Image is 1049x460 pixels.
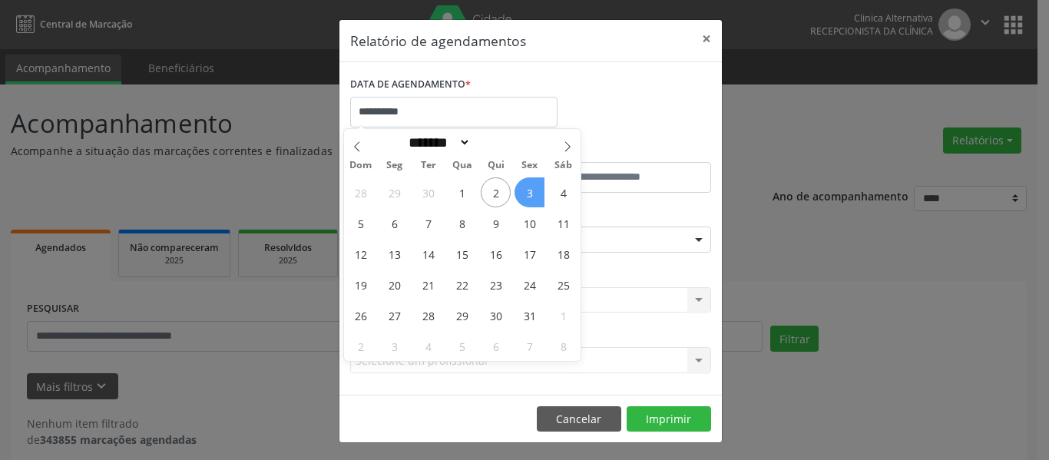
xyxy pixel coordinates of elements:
span: Novembro 4, 2025 [413,331,443,361]
span: Dom [344,161,378,170]
span: Outubro 3, 2025 [515,177,544,207]
span: Novembro 3, 2025 [379,331,409,361]
label: ATÉ [534,138,711,162]
span: Outubro 28, 2025 [413,300,443,330]
span: Ter [412,161,445,170]
span: Novembro 2, 2025 [346,331,376,361]
span: Setembro 29, 2025 [379,177,409,207]
label: DATA DE AGENDAMENTO [350,73,471,97]
span: Qui [479,161,513,170]
span: Outubro 29, 2025 [447,300,477,330]
span: Outubro 11, 2025 [548,208,578,238]
span: Outubro 16, 2025 [481,239,511,269]
span: Qua [445,161,479,170]
span: Outubro 12, 2025 [346,239,376,269]
span: Outubro 26, 2025 [346,300,376,330]
span: Seg [378,161,412,170]
span: Outubro 13, 2025 [379,239,409,269]
span: Outubro 6, 2025 [379,208,409,238]
span: Outubro 4, 2025 [548,177,578,207]
span: Outubro 18, 2025 [548,239,578,269]
span: Outubro 9, 2025 [481,208,511,238]
span: Outubro 7, 2025 [413,208,443,238]
span: Outubro 14, 2025 [413,239,443,269]
input: Year [471,134,521,151]
span: Novembro 1, 2025 [548,300,578,330]
span: Setembro 30, 2025 [413,177,443,207]
span: Novembro 5, 2025 [447,331,477,361]
span: Outubro 23, 2025 [481,270,511,299]
span: Outubro 25, 2025 [548,270,578,299]
button: Close [691,20,722,58]
span: Outubro 10, 2025 [515,208,544,238]
span: Outubro 8, 2025 [447,208,477,238]
span: Sex [513,161,547,170]
span: Sáb [547,161,581,170]
span: Outubro 22, 2025 [447,270,477,299]
span: Novembro 7, 2025 [515,331,544,361]
select: Month [403,134,471,151]
span: Outubro 1, 2025 [447,177,477,207]
span: Outubro 21, 2025 [413,270,443,299]
span: Outubro 2, 2025 [481,177,511,207]
span: Outubro 19, 2025 [346,270,376,299]
button: Imprimir [627,406,711,432]
span: Outubro 5, 2025 [346,208,376,238]
span: Outubro 30, 2025 [481,300,511,330]
span: Outubro 31, 2025 [515,300,544,330]
span: Novembro 8, 2025 [548,331,578,361]
h5: Relatório de agendamentos [350,31,526,51]
span: Outubro 27, 2025 [379,300,409,330]
span: Setembro 28, 2025 [346,177,376,207]
span: Novembro 6, 2025 [481,331,511,361]
span: Outubro 24, 2025 [515,270,544,299]
span: Outubro 17, 2025 [515,239,544,269]
span: Outubro 20, 2025 [379,270,409,299]
span: Outubro 15, 2025 [447,239,477,269]
button: Cancelar [537,406,621,432]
